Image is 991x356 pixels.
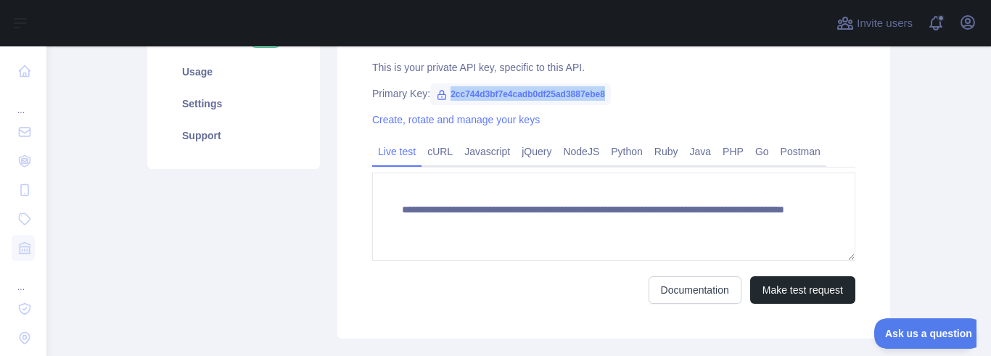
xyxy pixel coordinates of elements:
[516,140,557,163] a: jQuery
[165,120,303,152] a: Support
[775,140,826,163] a: Postman
[459,140,516,163] a: Javascript
[649,140,684,163] a: Ruby
[165,88,303,120] a: Settings
[372,60,855,75] div: This is your private API key, specific to this API.
[372,86,855,101] div: Primary Key:
[834,12,916,35] button: Invite users
[12,87,35,116] div: ...
[717,140,749,163] a: PHP
[430,83,611,105] span: 2cc744d3bf7e4cadb0df25ad3887ebe8
[749,140,775,163] a: Go
[857,15,913,32] span: Invite users
[372,114,540,125] a: Create, rotate and manage your keys
[372,140,422,163] a: Live test
[750,276,855,304] button: Make test request
[165,56,303,88] a: Usage
[557,140,605,163] a: NodeJS
[684,140,717,163] a: Java
[874,318,976,349] iframe: Toggle Customer Support
[605,140,649,163] a: Python
[422,140,459,163] a: cURL
[12,264,35,293] div: ...
[649,276,741,304] a: Documentation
